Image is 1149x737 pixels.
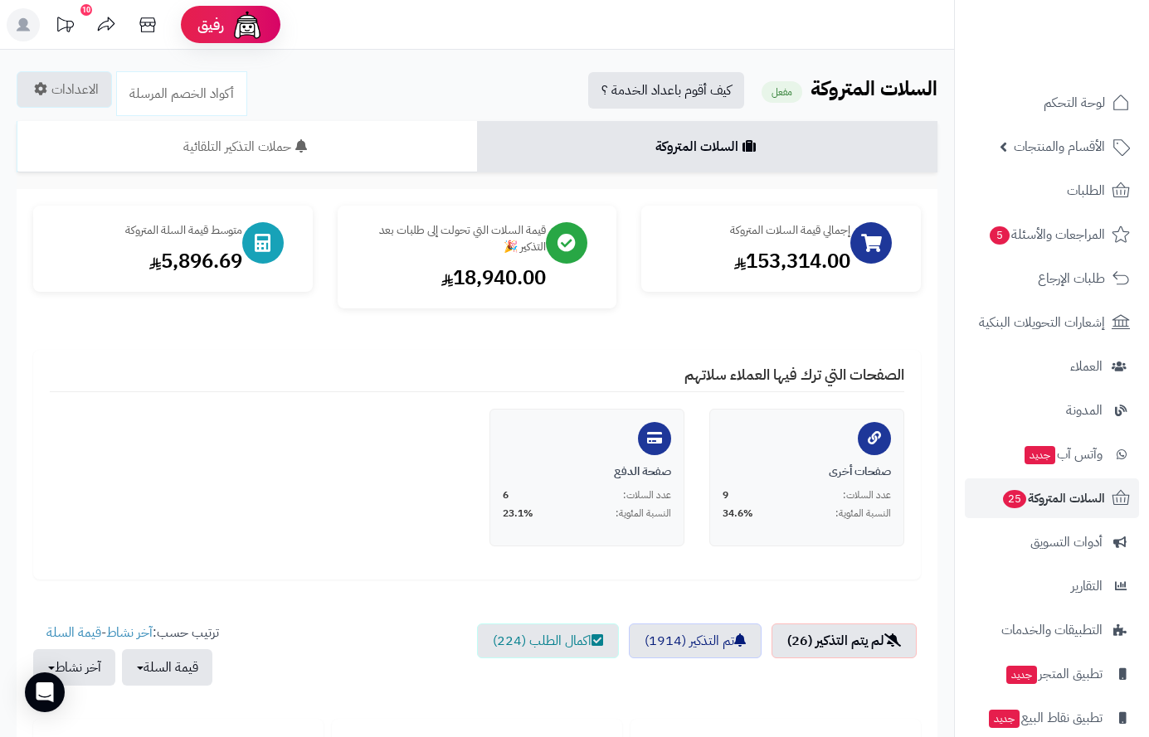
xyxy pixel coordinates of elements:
[503,507,533,521] span: 23.1%
[965,171,1139,211] a: الطلبات
[979,311,1105,334] span: إشعارات التحويلات البنكية
[965,83,1139,123] a: لوحة التحكم
[965,259,1139,298] a: طلبات الإرجاع
[723,488,728,502] span: 9
[987,706,1103,730] span: تطبيق نقاط البيع
[46,623,101,642] a: قيمة السلة
[503,463,671,480] div: صفحة الدفع
[50,222,242,239] div: متوسط قيمة السلة المتروكة
[503,488,509,502] span: 6
[17,121,477,172] a: حملات التذكير التلقائية
[116,71,247,116] a: أكواد الخصم المرسلة
[772,623,917,658] a: لم يتم التذكير (26)
[1006,666,1037,684] span: جديد
[17,71,112,108] a: الاعدادات
[965,390,1139,430] a: المدونة
[1005,662,1103,686] span: تطبيق المتجر
[965,215,1139,255] a: المراجعات والأسئلة5
[965,347,1139,386] a: العملاء
[658,247,850,275] div: 153,314.00
[965,522,1139,562] a: أدوات التسويق
[1044,91,1105,114] span: لوحة التحكم
[1067,179,1105,202] span: الطلبات
[988,223,1105,246] span: المراجعات والأسئلة
[1003,490,1026,508] span: 25
[80,4,92,16] div: 10
[1038,267,1105,290] span: طلبات الإرجاع
[106,623,153,642] a: آخر نشاط
[616,507,671,521] span: النسبة المئوية:
[1030,531,1103,554] span: أدوات التسويق
[723,507,753,521] span: 34.6%
[965,610,1139,650] a: التطبيقات والخدمات
[33,649,115,686] button: آخر نشاط
[723,463,891,480] div: صفحات أخرى
[354,222,547,255] div: قيمة السلات التي تحولت إلى طلبات بعد التذكير 🎉
[33,623,219,686] ul: ترتيب حسب: -
[965,434,1139,474] a: وآتس آبجديد
[658,222,850,239] div: إجمالي قيمة السلات المتروكة
[835,507,891,521] span: النسبة المئوية:
[122,649,212,686] button: قيمة السلة
[1014,135,1105,158] span: الأقسام والمنتجات
[965,566,1139,606] a: التقارير
[588,72,744,109] a: كيف أقوم باعداد الخدمة ؟
[1025,446,1055,464] span: جديد
[965,303,1139,342] a: إشعارات التحويلات البنكية
[629,623,762,658] a: تم التذكير (1914)
[811,74,937,104] b: السلات المتروكة
[965,478,1139,518] a: السلات المتروكة25
[477,121,937,172] a: السلات المتروكة
[50,366,904,392] h4: الصفحات التي ترك فيها العملاء سلاتهم
[44,8,85,46] a: تحديثات المنصة
[990,226,1010,245] span: 5
[1023,443,1103,466] span: وآتس آب
[1071,575,1103,598] span: التقارير
[1001,618,1103,642] span: التطبيقات والخدمات
[25,672,65,712] div: Open Intercom Messenger
[762,81,802,103] small: مفعل
[843,488,891,502] span: عدد السلات:
[50,247,242,275] div: 5,896.69
[354,264,547,292] div: 18,940.00
[197,15,224,35] span: رفيق
[965,654,1139,694] a: تطبيق المتجرجديد
[477,623,619,658] a: اكمال الطلب (224)
[1036,44,1133,79] img: logo-2.png
[231,8,264,41] img: ai-face.png
[989,710,1020,728] span: جديد
[1066,399,1103,422] span: المدونة
[1070,355,1103,378] span: العملاء
[1001,487,1105,510] span: السلات المتروكة
[623,488,671,502] span: عدد السلات:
